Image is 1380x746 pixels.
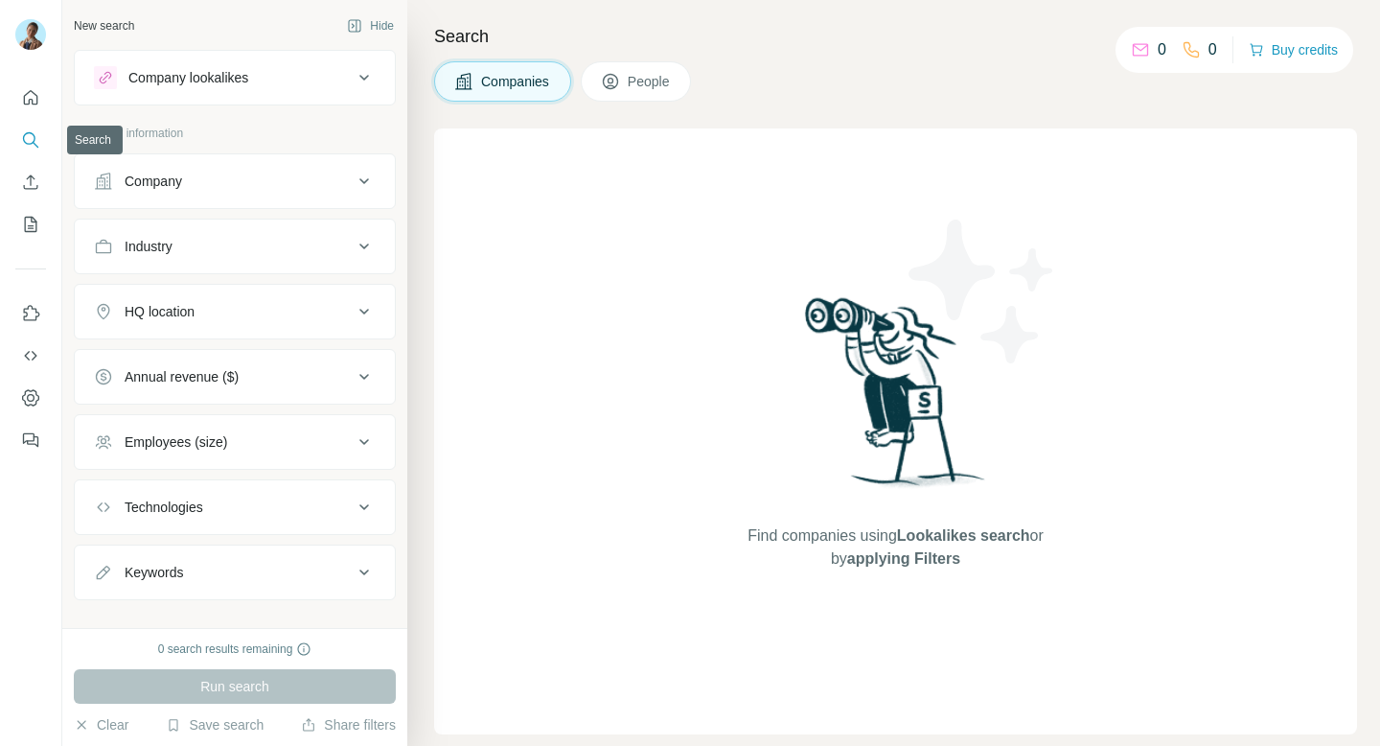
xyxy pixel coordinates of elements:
[15,81,46,115] button: Quick start
[15,296,46,331] button: Use Surfe on LinkedIn
[434,23,1357,50] h4: Search
[125,367,239,386] div: Annual revenue ($)
[125,563,183,582] div: Keywords
[74,715,128,734] button: Clear
[15,123,46,157] button: Search
[796,292,996,506] img: Surfe Illustration - Woman searching with binoculars
[125,498,203,517] div: Technologies
[742,525,1048,571] span: Find companies using or by
[166,715,264,734] button: Save search
[125,302,195,321] div: HQ location
[74,125,396,142] p: Company information
[75,289,395,335] button: HQ location
[897,527,1030,544] span: Lookalikes search
[125,172,182,191] div: Company
[75,158,395,204] button: Company
[847,550,960,567] span: applying Filters
[75,55,395,101] button: Company lookalikes
[75,223,395,269] button: Industry
[15,19,46,50] img: Avatar
[481,72,551,91] span: Companies
[301,715,396,734] button: Share filters
[125,237,172,256] div: Industry
[896,205,1069,378] img: Surfe Illustration - Stars
[75,354,395,400] button: Annual revenue ($)
[75,484,395,530] button: Technologies
[125,432,227,452] div: Employees (size)
[128,68,248,87] div: Company lookalikes
[75,419,395,465] button: Employees (size)
[15,165,46,199] button: Enrich CSV
[15,207,46,242] button: My lists
[74,17,134,35] div: New search
[628,72,672,91] span: People
[15,338,46,373] button: Use Surfe API
[1249,36,1338,63] button: Buy credits
[333,12,407,40] button: Hide
[1208,38,1217,61] p: 0
[15,423,46,457] button: Feedback
[1158,38,1166,61] p: 0
[158,641,312,658] div: 0 search results remaining
[15,381,46,415] button: Dashboard
[75,549,395,595] button: Keywords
